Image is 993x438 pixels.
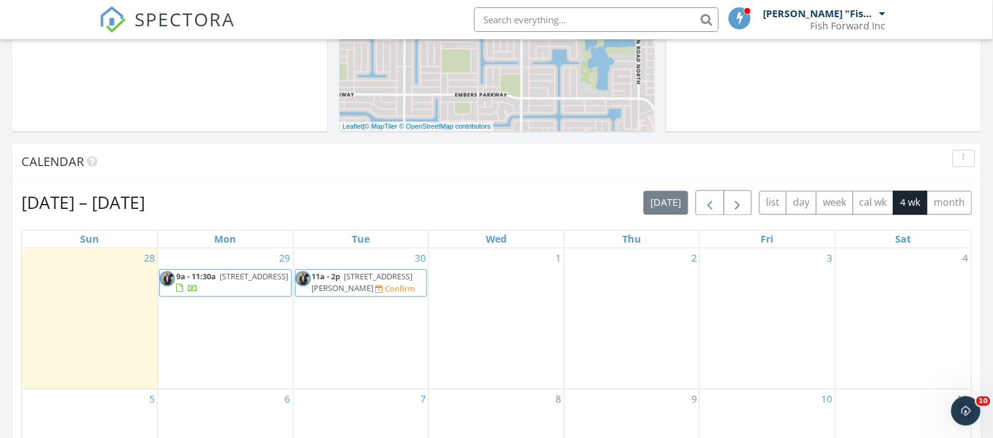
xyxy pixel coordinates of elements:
a: Go to October 9, 2025 [689,390,699,409]
a: © MapTiler [365,123,398,130]
button: week [816,191,854,215]
a: Go to October 4, 2025 [961,249,971,268]
a: Go to October 5, 2025 [147,390,157,409]
td: Go to October 2, 2025 [564,249,700,390]
div: Fish Forward Inc [811,20,886,32]
td: Go to October 4, 2025 [835,249,971,390]
a: Monday [212,231,239,248]
span: SPECTORA [135,6,235,32]
a: Go to October 11, 2025 [955,390,971,409]
td: Go to September 30, 2025 [293,249,429,390]
a: Saturday [893,231,913,248]
a: 11a - 2p [STREET_ADDRESS][PERSON_NAME] [312,271,413,294]
a: Go to September 28, 2025 [141,249,157,268]
a: Go to September 30, 2025 [412,249,428,268]
a: Go to October 8, 2025 [554,390,564,409]
button: day [786,191,817,215]
button: Next [724,191,753,216]
input: Search everything... [474,7,719,32]
div: [PERSON_NAME] "Fish" [PERSON_NAME] [764,7,877,20]
div: | [340,122,494,132]
td: Go to September 28, 2025 [22,249,158,390]
a: © OpenStreetMap contributors [400,123,491,130]
button: 4 wk [893,191,928,215]
a: Tuesday [349,231,372,248]
div: Confirm [385,284,415,294]
a: Wednesday [483,231,509,248]
a: SPECTORA [99,17,235,42]
img: The Best Home Inspection Software - Spectora [99,6,126,33]
span: Calendar [21,154,84,170]
span: [STREET_ADDRESS] [220,271,288,282]
button: Previous [696,191,724,216]
a: Go to October 2, 2025 [689,249,699,268]
a: Go to October 7, 2025 [418,390,428,409]
a: 9a - 11:30a [STREET_ADDRESS] [159,270,292,297]
span: 11a - 2p [312,271,341,282]
a: Confirm [376,284,415,295]
a: Sunday [78,231,102,248]
a: Go to October 10, 2025 [819,390,835,409]
button: month [927,191,972,215]
span: 9a - 11:30a [176,271,216,282]
img: img_6439.jpeg [296,271,311,287]
button: [DATE] [644,191,688,215]
img: img_6439.jpeg [160,271,175,287]
span: [STREET_ADDRESS][PERSON_NAME] [312,271,413,294]
a: Thursday [620,231,644,248]
button: cal wk [853,191,894,215]
td: Go to October 3, 2025 [700,249,836,390]
a: Go to October 1, 2025 [554,249,564,268]
a: Go to September 29, 2025 [277,249,293,268]
td: Go to September 29, 2025 [158,249,294,390]
a: 9a - 11:30a [STREET_ADDRESS] [176,271,288,294]
td: Go to October 1, 2025 [429,249,565,390]
a: Friday [759,231,776,248]
a: Leaflet [343,123,363,130]
h2: [DATE] – [DATE] [21,191,145,215]
a: Go to October 3, 2025 [825,249,835,268]
span: 10 [976,396,991,406]
a: 11a - 2p [STREET_ADDRESS][PERSON_NAME] Confirm [295,270,428,297]
a: Go to October 6, 2025 [283,390,293,409]
button: list [759,191,787,215]
iframe: Intercom live chat [951,396,981,426]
